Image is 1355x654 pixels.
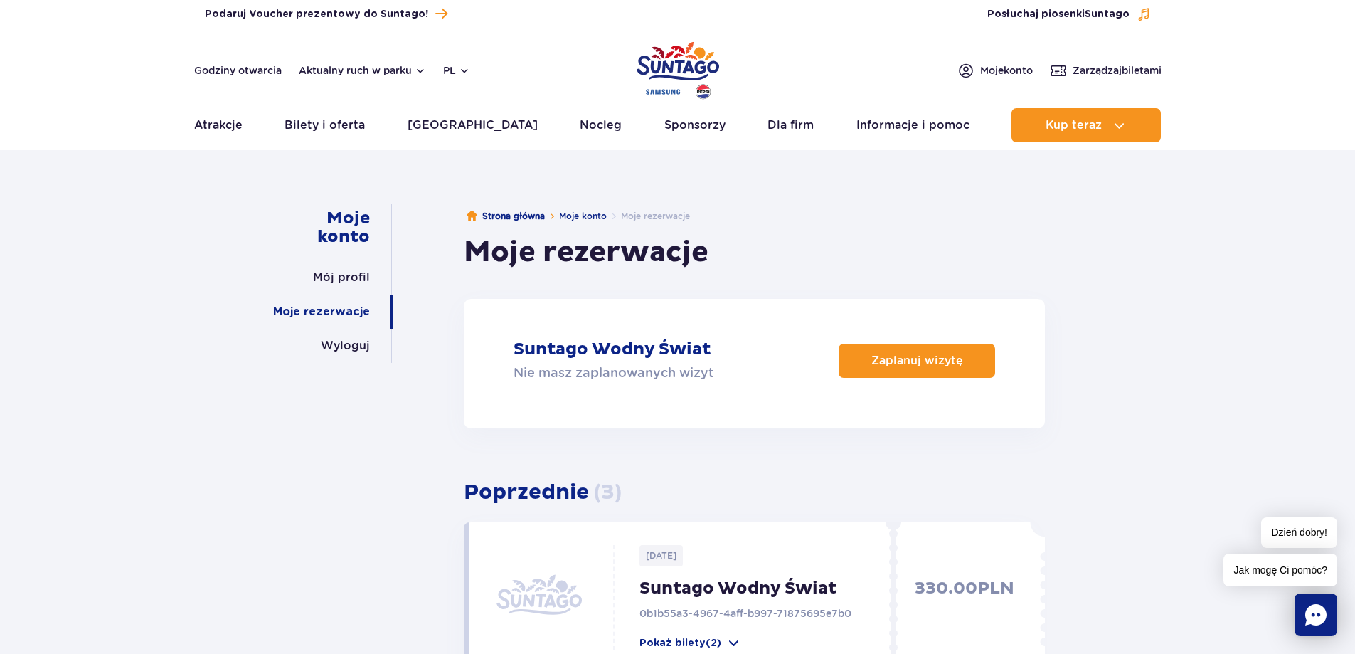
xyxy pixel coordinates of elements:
p: Suntago Wodny Świat [514,339,711,360]
span: Zarządzaj biletami [1073,63,1162,78]
a: Moje konto [277,204,370,252]
a: Bilety i oferta [285,108,365,142]
a: Wyloguj [321,329,370,363]
img: suntago [496,557,582,642]
h3: Poprzednie [464,480,1045,505]
span: Jak mogę Ci pomóc? [1223,554,1337,586]
div: Chat [1295,594,1337,636]
button: pl [443,63,470,78]
a: Moje rezerwacje [273,295,370,329]
a: Sponsorzy [664,108,726,142]
a: [GEOGRAPHIC_DATA] [408,108,538,142]
a: Zarządzajbiletami [1050,62,1162,79]
span: Podaruj Voucher prezentowy do Suntago! [205,7,428,21]
a: Podaruj Voucher prezentowy do Suntago! [205,4,447,23]
a: Moje konto [559,211,607,221]
span: Posłuchaj piosenki [987,7,1130,21]
span: Suntago [1085,9,1130,19]
p: 330.00 PLN [901,578,1014,650]
span: Moje konto [980,63,1033,78]
p: Zaplanuj wizytę [871,354,963,367]
span: ( 3 ) [594,479,622,505]
p: Suntago Wodny Świat [639,578,901,599]
p: [DATE] [639,545,683,566]
h1: Moje rezerwacje [464,235,708,270]
span: Dzień dobry! [1261,517,1337,548]
a: Atrakcje [194,108,243,142]
button: Pokaż bilety(2) [639,636,741,650]
li: Moje rezerwacje [607,209,690,223]
p: Pokaż bilety (2) [639,636,721,650]
p: Nie masz zaplanowanych wizyt [514,363,713,383]
a: Informacje i pomoc [856,108,969,142]
a: Mój profil [313,260,370,295]
a: Strona główna [467,209,545,223]
a: Nocleg [580,108,622,142]
button: Posłuchaj piosenkiSuntago [987,7,1151,21]
a: Zaplanuj wizytę [839,344,995,378]
button: Kup teraz [1011,108,1161,142]
a: Godziny otwarcia [194,63,282,78]
button: Aktualny ruch w parku [299,65,426,76]
a: Mojekonto [957,62,1033,79]
span: Kup teraz [1046,119,1102,132]
a: Dla firm [767,108,814,142]
p: 0b1b55a3-4967-4aff-b997-71875695e7b0 [639,606,901,621]
a: Park of Poland [637,36,719,101]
